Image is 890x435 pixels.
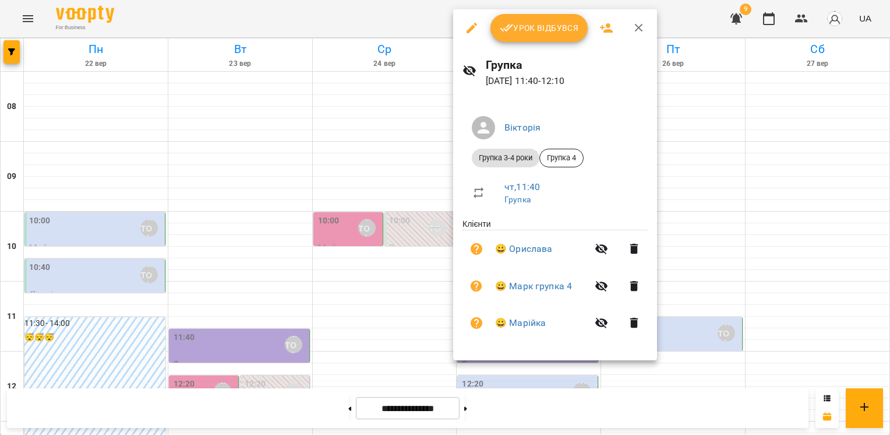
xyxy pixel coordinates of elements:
[539,149,584,167] div: Групка 4
[462,235,490,263] button: Візит ще не сплачено. Додати оплату?
[486,74,648,88] p: [DATE] 11:40 - 12:10
[504,195,531,204] a: Групка
[472,153,539,163] span: Групка 3-4 роки
[462,218,648,346] ul: Клієнти
[462,272,490,300] button: Візит ще не сплачено. Додати оплату?
[504,181,540,192] a: чт , 11:40
[490,14,588,42] button: Урок відбувся
[495,316,546,330] a: 😀 Марійка
[504,122,541,133] a: Вікторія
[462,309,490,337] button: Візит ще не сплачено. Додати оплату?
[500,21,579,35] span: Урок відбувся
[495,279,572,293] a: 😀 Марк групка 4
[540,153,583,163] span: Групка 4
[495,242,553,256] a: 😀 Орислава
[486,56,648,74] h6: Групка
